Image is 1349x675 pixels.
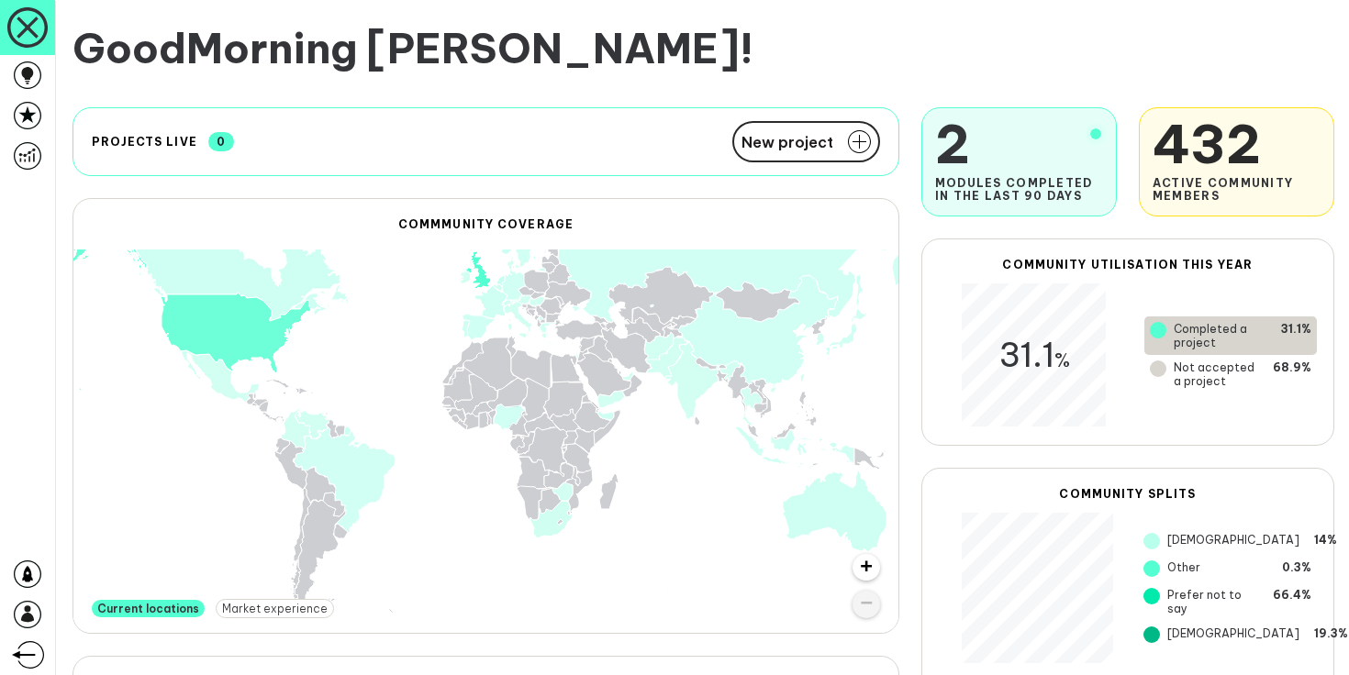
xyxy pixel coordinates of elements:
h2: Projects live [92,135,197,149]
span: 31.1 [998,334,1070,376]
span: Prefer not to say [1167,588,1258,615]
a: Zoom out [853,591,880,618]
button: Current locations [92,600,205,617]
span: Modules completed in the last 90 days [935,177,1103,203]
span: New project [741,135,833,149]
span: 0 [208,132,234,151]
span: 2 [935,111,1103,177]
span: 19.3% [1314,626,1348,643]
span: Completed a project [1174,322,1266,349]
span: 432 [1153,111,1321,177]
span: Other [1167,560,1200,577]
a: Zoom in [853,554,880,581]
span: 66.4% [1273,588,1311,615]
span: 31.1% [1281,322,1311,349]
span: 0.3% [1282,560,1311,577]
span: 14% [1314,533,1337,549]
span: [DEMOGRAPHIC_DATA] [1167,626,1299,643]
span: % [1054,348,1070,372]
span: [PERSON_NAME] ! [366,22,753,74]
h2: Commmunity Coverage [73,217,898,231]
button: Market experience [216,599,334,618]
span: 68.9% [1273,360,1311,388]
span: Not accepted a project [1174,360,1258,388]
span: Active Community Members [1153,177,1321,203]
h2: Community Utilisation this year [939,258,1317,271]
h2: Community Splits [939,487,1317,501]
button: New project [732,121,880,162]
span: [DEMOGRAPHIC_DATA] [1167,533,1299,549]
